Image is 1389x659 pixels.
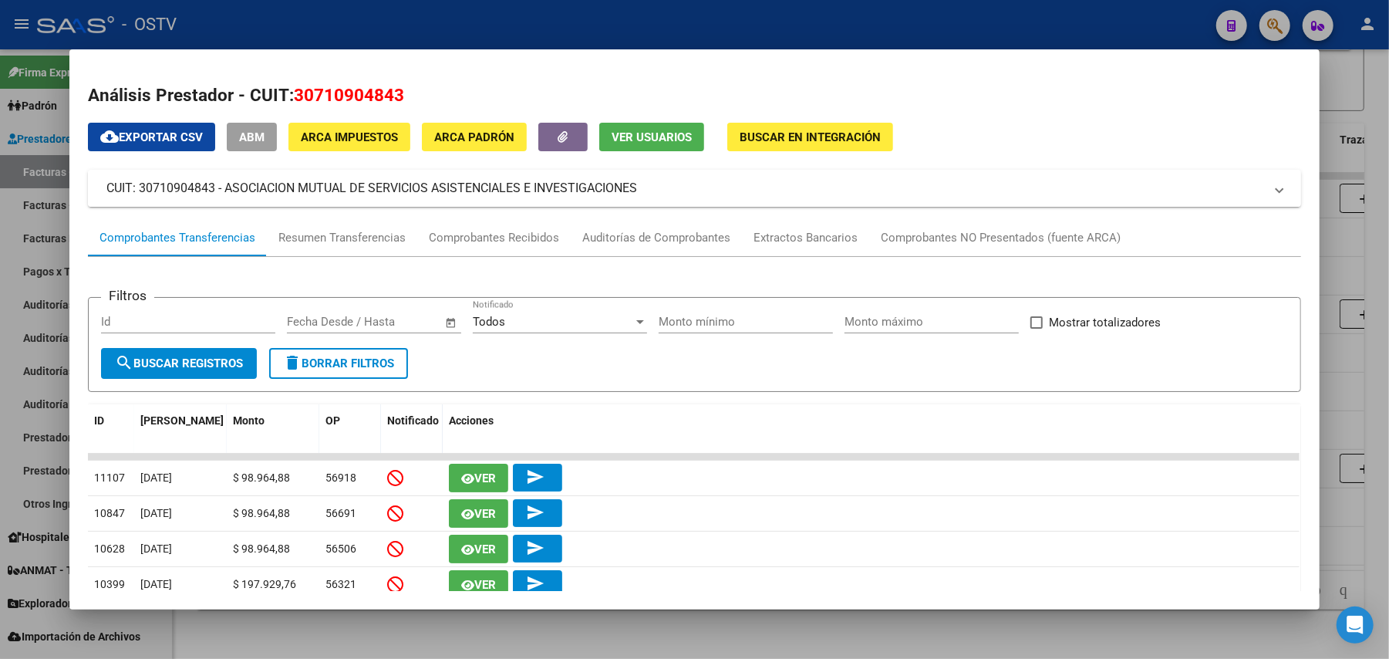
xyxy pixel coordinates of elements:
span: $ 98.964,88 [233,542,290,555]
button: Ver [449,570,508,599]
div: Comprobantes NO Presentados (fuente ARCA) [881,229,1121,247]
span: 56321 [325,578,356,590]
mat-icon: send [526,539,544,557]
datatable-header-cell: Notificado [381,404,443,455]
span: Exportar CSV [100,130,203,144]
h2: Análisis Prestador - CUIT: [88,83,1301,109]
span: ABM [239,130,265,144]
span: ID [94,414,104,427]
div: Extractos Bancarios [753,229,858,247]
span: 11107 [94,471,125,484]
span: Mostrar totalizadores [1049,313,1161,332]
input: Start date [287,315,337,329]
span: 56918 [325,471,356,484]
span: Acciones [449,414,494,427]
button: ARCA Padrón [422,123,527,151]
span: [DATE] [140,507,172,519]
datatable-header-cell: OP [319,404,381,455]
div: Auditorías de Comprobantes [582,229,730,247]
button: ABM [227,123,277,151]
span: ARCA Padrón [434,130,514,144]
span: Buscar en Integración [740,130,881,144]
span: Ver Usuarios [612,130,692,144]
mat-icon: cloud_download [100,127,119,146]
span: 30710904843 [294,85,404,105]
button: Exportar CSV [88,123,215,151]
mat-icon: delete [283,353,302,372]
span: Borrar Filtros [283,357,394,370]
input: End date [351,315,426,329]
div: Comprobantes Transferencias [99,229,255,247]
span: [PERSON_NAME] [140,414,224,427]
span: 56506 [325,542,356,555]
button: Open calendar [443,314,460,332]
span: Notificado [387,414,439,427]
span: $ 98.964,88 [233,471,290,484]
span: 10399 [94,578,125,590]
span: $ 197.929,76 [233,578,296,590]
mat-panel-title: CUIT: 30710904843 - ASOCIACION MUTUAL DE SERVICIOS ASISTENCIALES E INVESTIGACIONES [106,179,1264,198]
button: Borrar Filtros [269,348,408,379]
mat-icon: send [526,574,544,593]
datatable-header-cell: Fecha T. [134,404,227,455]
h3: Filtros [101,286,154,306]
mat-icon: send [526,503,544,522]
span: [DATE] [140,471,172,484]
button: Ver [449,464,508,492]
span: [DATE] [140,578,172,590]
span: [DATE] [140,542,172,555]
mat-expansion-panel-header: CUIT: 30710904843 - ASOCIACION MUTUAL DE SERVICIOS ASISTENCIALES E INVESTIGACIONES [88,170,1301,207]
button: Buscar Registros [101,348,257,379]
span: Ver [474,507,496,521]
button: Ver [449,535,508,563]
span: 10847 [94,507,125,519]
datatable-header-cell: Monto [227,404,319,455]
span: 56691 [325,507,356,519]
button: Buscar en Integración [727,123,893,151]
span: Ver [474,542,496,556]
span: 10628 [94,542,125,555]
div: Resumen Transferencias [278,229,406,247]
datatable-header-cell: ID [88,404,134,455]
span: Ver [474,471,496,485]
div: Comprobantes Recibidos [429,229,559,247]
button: ARCA Impuestos [288,123,410,151]
span: Monto [233,414,265,427]
mat-icon: send [526,468,544,486]
button: Ver Usuarios [599,123,704,151]
span: Ver [474,578,496,592]
span: ARCA Impuestos [301,130,398,144]
datatable-header-cell: Acciones [443,404,1300,455]
span: OP [325,414,340,427]
span: $ 98.964,88 [233,507,290,519]
button: Ver [449,499,508,528]
span: Buscar Registros [115,357,243,370]
span: Todos [473,315,505,329]
mat-icon: search [115,353,133,372]
div: Open Intercom Messenger [1337,607,1374,644]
